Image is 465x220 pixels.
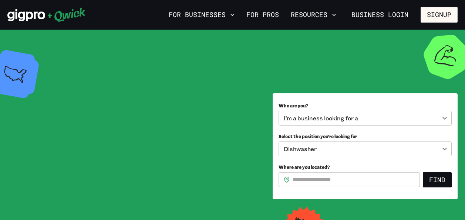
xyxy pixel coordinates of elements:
button: Signup [421,7,458,23]
a: For Pros [243,9,282,21]
span: Where are you located? [279,164,330,170]
button: For Businesses [166,9,237,21]
a: Business Login [345,7,415,23]
div: Dishwasher [279,141,452,156]
button: Resources [288,9,339,21]
button: Find [423,172,452,188]
div: I’m a business looking for a [279,111,452,126]
span: Select the position you’re looking for [279,133,357,139]
span: Who are you? [279,103,308,109]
